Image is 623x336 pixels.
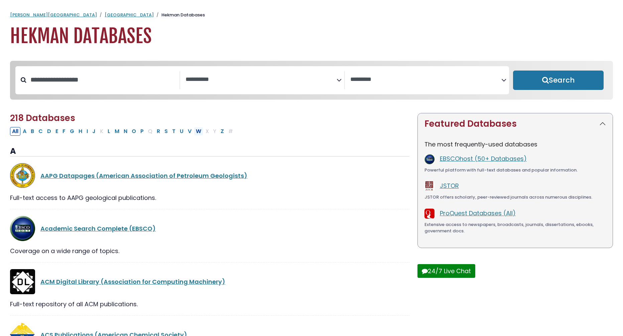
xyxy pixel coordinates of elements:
[424,221,606,234] div: Extensive access to newspapers, broadcasts, journals, dissertations, ebooks, government docs.
[113,127,121,136] button: Filter Results M
[424,167,606,174] div: Powerful platform with full-text databases and popular information.
[10,300,409,309] div: Full-text repository of all ACM publications.
[350,76,501,83] textarea: Search
[138,127,146,136] button: Filter Results P
[10,12,97,18] a: [PERSON_NAME][GEOGRAPHIC_DATA]
[106,127,112,136] button: Filter Results L
[105,12,154,18] a: [GEOGRAPHIC_DATA]
[10,246,409,255] div: Coverage on a wide range of topics.
[36,127,45,136] button: Filter Results C
[10,193,409,202] div: Full-text access to AAPG geological publications.
[440,182,459,190] a: JSTOR
[155,127,162,136] button: Filter Results R
[53,127,60,136] button: Filter Results E
[29,127,36,136] button: Filter Results B
[130,127,138,136] button: Filter Results O
[513,71,604,90] button: Submit for Search Results
[186,127,194,136] button: Filter Results V
[185,76,337,83] textarea: Search
[10,127,20,136] button: All
[440,209,516,217] a: ProQuest Databases (All)
[85,127,90,136] button: Filter Results I
[68,127,76,136] button: Filter Results G
[178,127,185,136] button: Filter Results U
[424,194,606,201] div: JSTOR offers scholarly, peer-reviewed journals across numerous disciplines.
[122,127,129,136] button: Filter Results N
[77,127,84,136] button: Filter Results H
[21,127,28,136] button: Filter Results A
[440,154,527,163] a: EBSCOhost (50+ Databases)
[194,127,203,136] button: Filter Results W
[417,264,475,278] button: 24/7 Live Chat
[424,140,606,149] p: The most frequently-used databases
[90,127,98,136] button: Filter Results J
[40,277,225,286] a: ACM Digital Library (Association for Computing Machinery)
[10,25,613,47] h1: Hekman Databases
[10,127,236,135] div: Alpha-list to filter by first letter of database name
[219,127,226,136] button: Filter Results Z
[60,127,68,136] button: Filter Results F
[154,12,205,18] li: Hekman Databases
[162,127,170,136] button: Filter Results S
[26,74,179,85] input: Search database by title or keyword
[10,146,409,156] h3: A
[45,127,53,136] button: Filter Results D
[418,113,613,134] button: Featured Databases
[10,12,613,18] nav: breadcrumb
[40,224,156,233] a: Academic Search Complete (EBSCO)
[10,112,75,124] span: 218 Databases
[10,61,613,100] nav: Search filters
[170,127,177,136] button: Filter Results T
[40,172,247,180] a: AAPG Datapages (American Association of Petroleum Geologists)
